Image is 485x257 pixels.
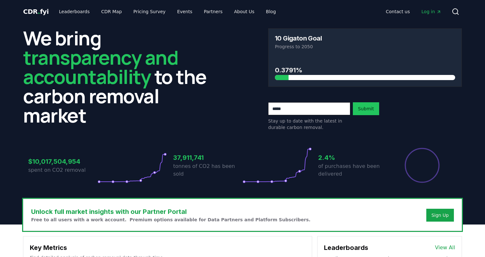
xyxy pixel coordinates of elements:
[275,35,322,41] h3: 10 Gigaton Goal
[96,6,127,17] a: CDR Map
[23,7,49,16] a: CDR.fyi
[128,6,171,17] a: Pricing Survey
[431,212,449,218] a: Sign Up
[404,147,440,183] div: Percentage of sales delivered
[261,6,281,17] a: Blog
[275,65,455,75] h3: 0.3791%
[435,244,455,252] a: View All
[23,28,217,125] h2: We bring to the carbon removal market
[23,8,49,15] span: CDR fyi
[28,157,98,166] h3: $10,017,504,954
[172,6,197,17] a: Events
[353,102,379,115] button: Submit
[381,6,415,17] a: Contact us
[173,153,242,162] h3: 37,911,741
[31,207,311,216] h3: Unlock full market insights with our Partner Portal
[318,153,387,162] h3: 2.4%
[54,6,281,17] nav: Main
[318,162,387,178] p: of purchases have been delivered
[173,162,242,178] p: tonnes of CO2 has been sold
[421,8,441,15] span: Log in
[426,209,454,222] button: Sign Up
[23,44,178,90] span: transparency and accountability
[324,243,368,252] h3: Leaderboards
[275,43,455,50] p: Progress to 2050
[38,8,40,15] span: .
[199,6,228,17] a: Partners
[30,243,305,252] h3: Key Metrics
[268,118,350,131] p: Stay up to date with the latest in durable carbon removal.
[229,6,260,17] a: About Us
[416,6,447,17] a: Log in
[381,6,447,17] nav: Main
[31,216,311,223] p: Free to all users with a work account. Premium options available for Data Partners and Platform S...
[54,6,95,17] a: Leaderboards
[28,166,98,174] p: spent on CO2 removal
